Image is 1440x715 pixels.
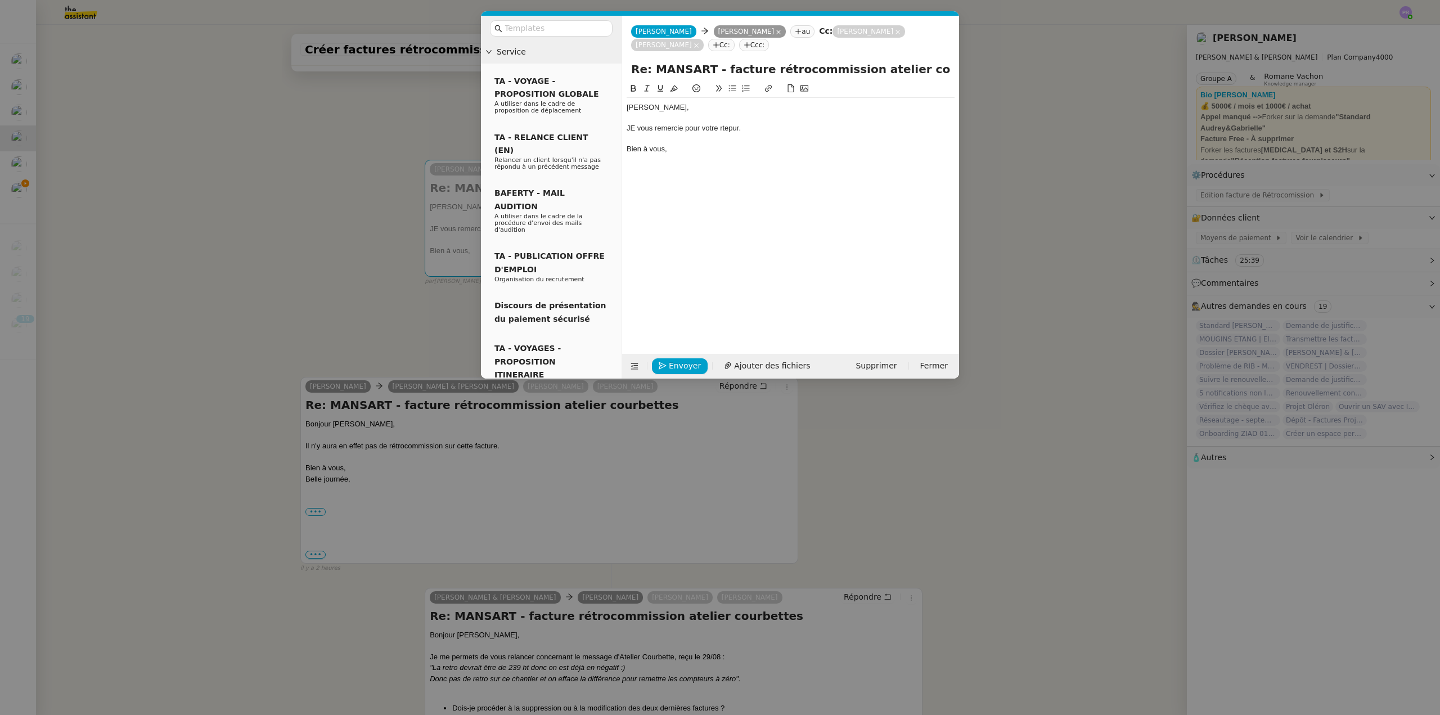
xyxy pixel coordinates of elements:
span: A utiliser dans le cadre de la procédure d'envoi des mails d'audition [494,213,583,233]
span: Fermer [920,359,948,372]
nz-tag: Cc: [708,39,735,51]
button: Envoyer [652,358,708,374]
input: Subject [631,61,950,78]
nz-tag: [PERSON_NAME] [832,25,905,38]
span: Envoyer [669,359,701,372]
span: TA - VOYAGES - PROPOSITION ITINERAIRE [494,344,561,379]
span: Service [497,46,617,59]
span: BAFERTY - MAIL AUDITION [494,188,565,210]
nz-tag: [PERSON_NAME] [714,25,786,38]
span: Supprimer [856,359,897,372]
span: Organisation du recrutement [494,276,584,283]
span: A utiliser dans le cadre de proposition de déplacement [494,100,581,114]
div: [PERSON_NAME], [627,102,955,113]
strong: Cc: [819,26,832,35]
button: Ajouter des fichiers [717,358,817,374]
div: Bien à vous, [627,144,955,154]
button: Fermer [913,358,955,374]
span: Discours de présentation du paiement sécurisé [494,301,606,323]
nz-tag: Ccc: [739,39,769,51]
button: Supprimer [849,358,903,374]
span: TA - PUBLICATION OFFRE D'EMPLOI [494,251,605,273]
div: Service [481,41,622,63]
nz-tag: au [790,25,814,38]
span: [PERSON_NAME] [636,28,692,35]
div: JE vous remercie pour votre rtepur. [627,123,955,133]
nz-tag: [PERSON_NAME] [631,39,704,51]
span: Ajouter des fichiers [734,359,810,372]
span: TA - VOYAGE - PROPOSITION GLOBALE [494,77,598,98]
input: Templates [505,22,606,35]
span: Relancer un client lorsqu'il n'a pas répondu à un précédent message [494,156,601,170]
span: TA - RELANCE CLIENT (EN) [494,133,588,155]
